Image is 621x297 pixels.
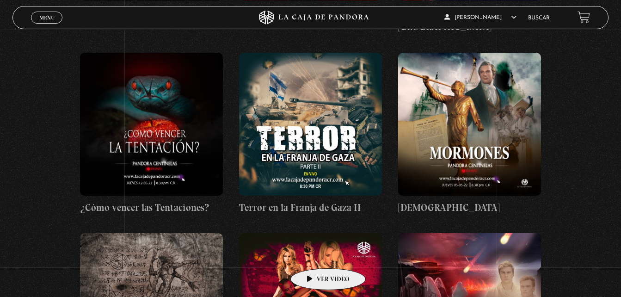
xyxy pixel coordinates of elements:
[398,5,541,34] h4: Terror en la [GEOGRAPHIC_DATA]
[239,53,382,215] a: Terror en la Franja de Gaza II
[398,53,541,215] a: [DEMOGRAPHIC_DATA]
[444,15,516,20] span: [PERSON_NAME]
[398,200,541,215] h4: [DEMOGRAPHIC_DATA]
[36,23,58,29] span: Cerrar
[239,200,382,215] h4: Terror en la Franja de Gaza II
[578,11,590,24] a: View your shopping cart
[239,5,382,20] h4: Soy mi Prisionero
[80,5,223,20] h4: [DATE] [DATE]
[80,53,223,215] a: ¿Cómo vencer las Tentaciones?
[80,200,223,215] h4: ¿Cómo vencer las Tentaciones?
[39,15,55,20] span: Menu
[528,15,550,21] a: Buscar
